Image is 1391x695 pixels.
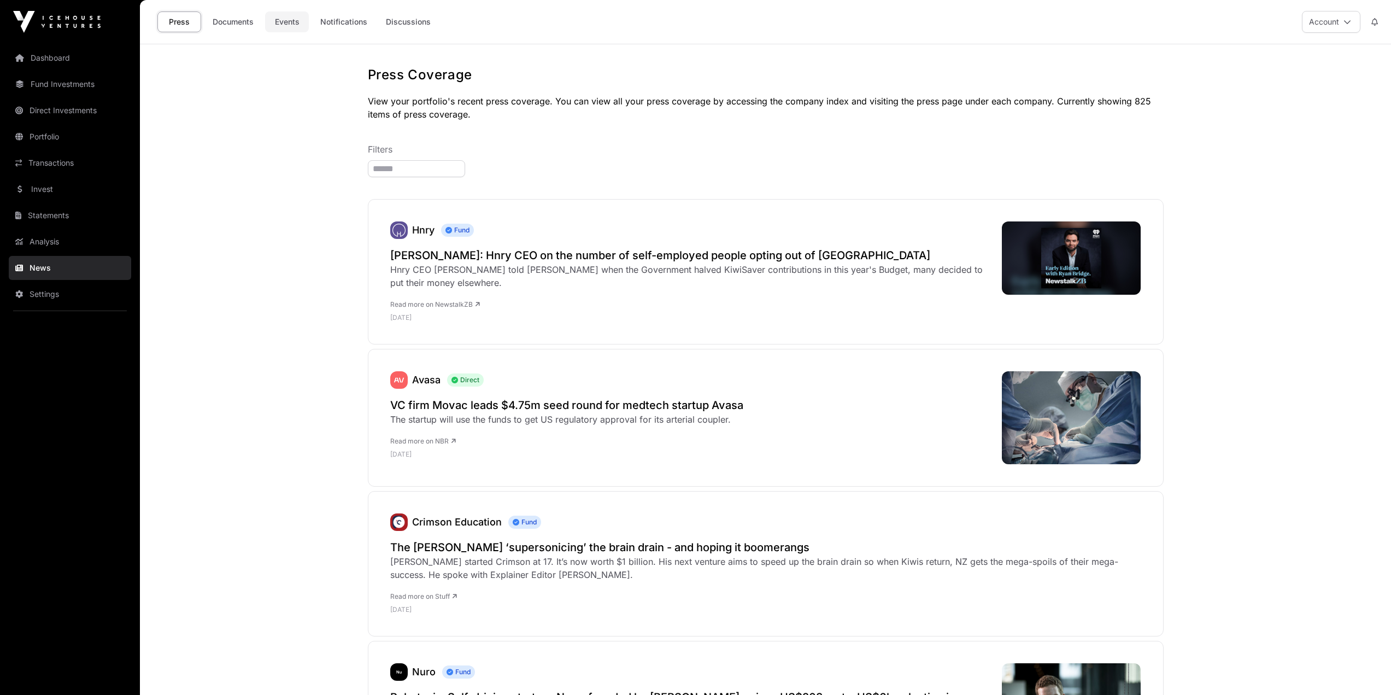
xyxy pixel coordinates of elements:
[1302,11,1360,33] button: Account
[1002,221,1141,295] img: image.jpg
[206,11,261,32] a: Documents
[390,371,408,389] img: SVGs_Avana.svg
[390,300,480,308] a: Read more on NewstalkZB
[9,230,131,254] a: Analysis
[1002,371,1141,464] img: surgery_hospital_shutterstock_2479393329_8909.jpeg
[390,371,408,389] a: Avasa
[9,203,131,227] a: Statements
[265,11,309,32] a: Events
[412,374,441,386] a: Avasa
[390,450,743,459] p: [DATE]
[390,437,456,445] a: Read more on NBR
[9,151,131,175] a: Transactions
[390,398,743,413] a: VC firm Movac leads $4.75m seed round for medtech startup Avasa
[447,373,484,387] span: Direct
[368,143,1164,156] p: Filters
[412,516,502,528] a: Crimson Education
[9,125,131,149] a: Portfolio
[390,555,1141,581] div: [PERSON_NAME] started Crimson at 17. It’s now worth $1 billion. His next venture aims to speed up...
[390,513,408,531] img: unnamed.jpg
[390,263,991,289] div: Hnry CEO [PERSON_NAME] told [PERSON_NAME] when the Government halved KiwiSaver contributions in t...
[390,663,408,681] a: Nuro
[379,11,438,32] a: Discussions
[390,413,743,426] div: The startup will use the funds to get US regulatory approval for its arterial coupler.
[390,248,991,263] a: [PERSON_NAME]: Hnry CEO on the number of self-employed people opting out of [GEOGRAPHIC_DATA]
[442,665,475,679] span: Fund
[9,98,131,122] a: Direct Investments
[412,224,435,236] a: Hnry
[313,11,374,32] a: Notifications
[13,11,101,33] img: Icehouse Ventures Logo
[390,313,991,322] p: [DATE]
[390,513,408,531] a: Crimson Education
[390,663,408,681] img: nuro436.png
[390,605,1141,614] p: [DATE]
[9,177,131,201] a: Invest
[368,66,1164,84] h1: Press Coverage
[508,516,541,529] span: Fund
[9,72,131,96] a: Fund Investments
[441,224,474,237] span: Fund
[412,666,436,678] a: Nuro
[390,592,457,600] a: Read more on Stuff
[9,282,131,306] a: Settings
[9,256,131,280] a: News
[390,221,408,239] a: Hnry
[9,46,131,70] a: Dashboard
[157,11,201,32] a: Press
[1336,643,1391,695] iframe: Chat Widget
[390,221,408,239] img: Hnry.svg
[390,540,1141,555] a: The [PERSON_NAME] ‘supersonicing’ the brain drain - and hoping it boomerangs
[368,95,1164,121] p: View your portfolio's recent press coverage. You can view all your press coverage by accessing th...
